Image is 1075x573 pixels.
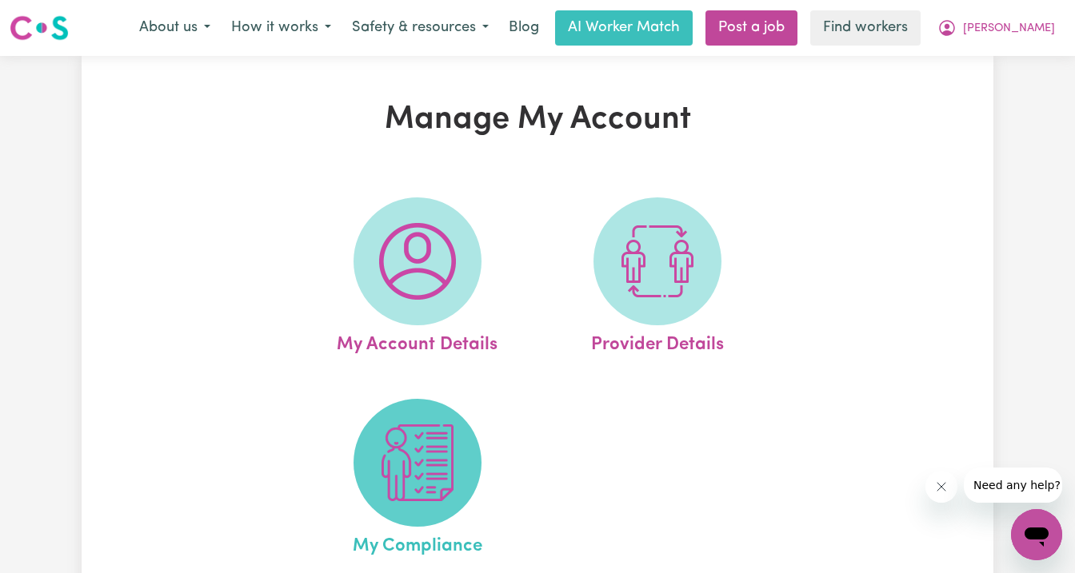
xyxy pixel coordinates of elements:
[10,14,69,42] img: Careseekers logo
[964,468,1062,503] iframe: Message from company
[342,11,499,45] button: Safety & resources
[302,399,533,560] a: My Compliance
[337,325,498,359] span: My Account Details
[555,10,693,46] a: AI Worker Match
[499,10,549,46] a: Blog
[10,10,69,46] a: Careseekers logo
[705,10,797,46] a: Post a job
[1011,509,1062,560] iframe: Button to launch messaging window
[927,11,1065,45] button: My Account
[243,101,832,139] h1: Manage My Account
[810,10,921,46] a: Find workers
[542,197,773,359] a: Provider Details
[129,11,221,45] button: About us
[925,471,957,503] iframe: Close message
[963,20,1055,38] span: [PERSON_NAME]
[591,325,724,359] span: Provider Details
[353,527,482,560] span: My Compliance
[221,11,342,45] button: How it works
[302,197,533,359] a: My Account Details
